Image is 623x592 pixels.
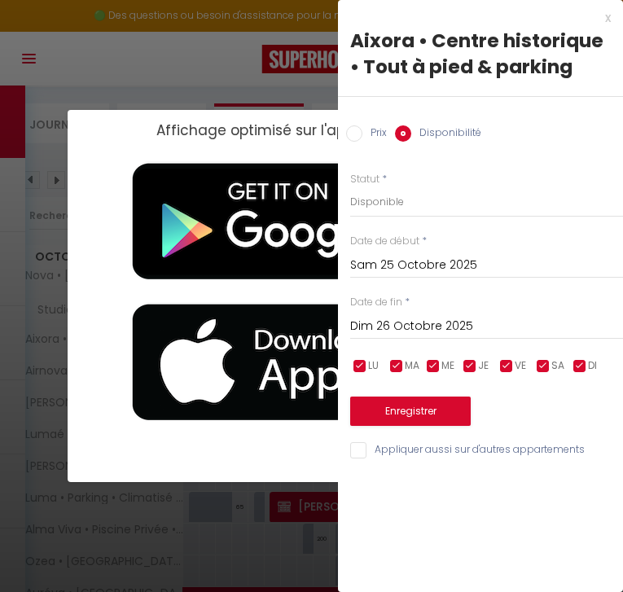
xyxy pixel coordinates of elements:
label: Date de début [350,234,419,249]
span: SA [551,358,564,374]
img: appStore [108,292,516,433]
label: Prix [362,125,387,143]
span: VE [515,358,526,374]
label: Date de fin [350,295,402,310]
h2: Affichage optimisé sur l'application mobile [156,122,458,138]
div: Aixora • Centre historique • Tout à pied & parking [350,28,611,80]
img: playMarket [108,151,516,292]
span: ME [441,358,454,374]
label: Statut [350,172,380,187]
span: JE [478,358,489,374]
button: Enregistrer [350,397,471,426]
div: x [338,8,611,28]
label: Disponibilité [411,125,481,143]
span: DI [588,358,597,374]
span: MA [405,358,419,374]
span: LU [368,358,379,374]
